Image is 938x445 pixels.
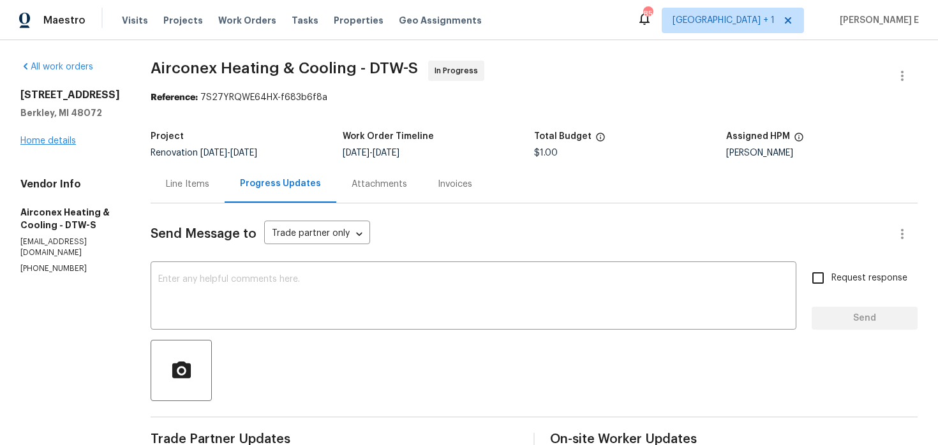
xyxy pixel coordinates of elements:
[20,89,120,101] h2: [STREET_ADDRESS]
[151,132,184,141] h5: Project
[435,64,483,77] span: In Progress
[240,177,321,190] div: Progress Updates
[230,149,257,157] span: [DATE]
[264,224,370,245] div: Trade partner only
[20,206,120,231] h5: Airconex Heating & Cooling - DTW-S
[200,149,257,157] span: -
[20,106,120,119] h5: Berkley, MI 48072
[200,149,227,157] span: [DATE]
[726,149,918,157] div: [PERSON_NAME]
[399,14,482,27] span: Geo Assignments
[151,61,418,76] span: Airconex Heating & Cooling - DTW-S
[151,93,198,102] b: Reference:
[643,8,652,20] div: 85
[292,16,318,25] span: Tasks
[163,14,203,27] span: Projects
[673,14,775,27] span: [GEOGRAPHIC_DATA] + 1
[794,132,804,149] span: The hpm assigned to this work order.
[343,149,369,157] span: [DATE]
[343,132,434,141] h5: Work Order Timeline
[20,263,120,274] p: [PHONE_NUMBER]
[122,14,148,27] span: Visits
[218,14,276,27] span: Work Orders
[438,178,472,191] div: Invoices
[534,149,558,157] span: $1.00
[373,149,399,157] span: [DATE]
[835,14,919,27] span: [PERSON_NAME] E
[151,91,918,104] div: 7S27YRQWE64HX-f683b6f8a
[20,136,76,145] a: Home details
[726,132,790,141] h5: Assigned HPM
[151,228,257,240] span: Send Message to
[595,132,606,149] span: The total cost of line items that have been proposed by Opendoor. This sum includes line items th...
[334,14,383,27] span: Properties
[151,149,257,157] span: Renovation
[534,132,592,141] h5: Total Budget
[20,178,120,191] h4: Vendor Info
[43,14,86,27] span: Maestro
[352,178,407,191] div: Attachments
[343,149,399,157] span: -
[166,178,209,191] div: Line Items
[20,62,93,71] a: All work orders
[20,237,120,258] p: [EMAIL_ADDRESS][DOMAIN_NAME]
[831,272,907,285] span: Request response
